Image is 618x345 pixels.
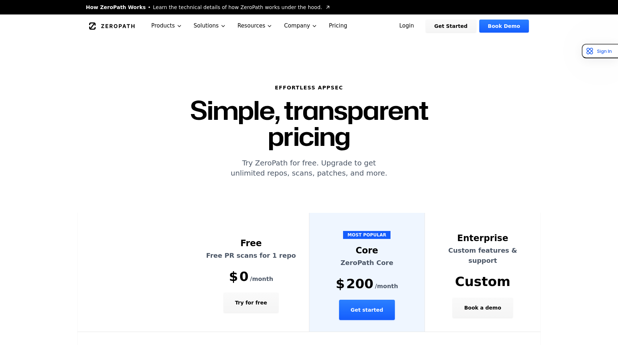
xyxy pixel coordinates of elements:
span: 200 [346,277,373,291]
a: Get Started [426,20,476,33]
button: Products [146,14,188,37]
p: ZeroPath Core [318,258,416,268]
p: Free PR scans for 1 repo [202,251,300,261]
button: Book a demo [452,298,513,318]
span: 0 [239,269,249,284]
button: Try for free [224,293,279,313]
span: $ [229,269,238,284]
nav: Global [77,14,541,37]
div: Core [318,245,416,256]
span: MOST POPULAR [343,231,391,239]
span: /month [375,282,398,291]
span: $ [336,277,345,291]
button: Resources [232,14,279,37]
h1: Simple, transparent pricing [147,97,471,149]
button: Solutions [188,14,232,37]
a: Login [391,20,423,33]
a: Pricing [323,14,353,37]
span: Learn the technical details of how ZeroPath works under the hood. [153,4,322,11]
span: Custom [455,274,510,289]
a: How ZeroPath WorksLearn the technical details of how ZeroPath works under the hood. [86,4,331,11]
p: Try ZeroPath for free. Upgrade to get unlimited repos, scans, patches, and more. [147,158,471,178]
span: /month [250,275,273,283]
span: How ZeroPath Works [86,4,146,11]
a: Book Demo [479,20,529,33]
p: Custom features & support [434,245,532,266]
button: Get started [339,300,395,320]
div: Enterprise [434,232,532,244]
div: Free [202,237,300,249]
h6: Effortless AppSec [147,84,471,91]
button: Company [278,14,323,37]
